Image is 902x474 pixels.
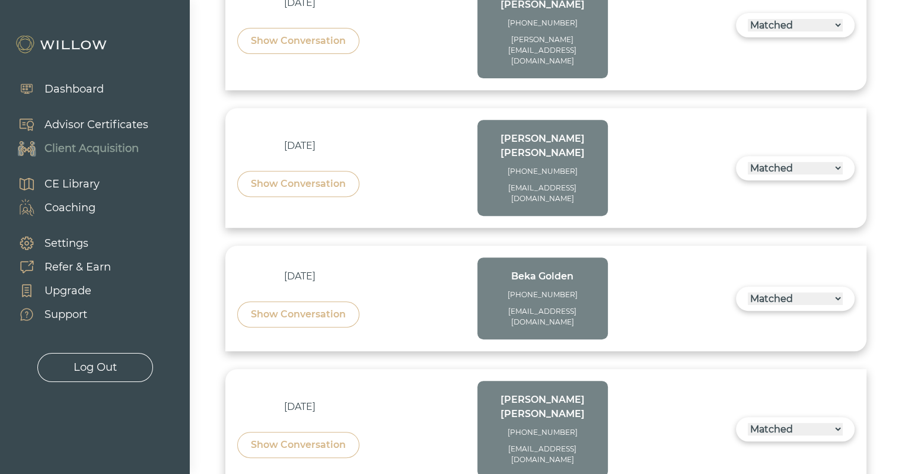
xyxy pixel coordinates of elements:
[237,269,362,284] div: [DATE]
[6,77,104,101] a: Dashboard
[489,444,596,465] div: [EMAIL_ADDRESS][DOMAIN_NAME]
[237,400,362,414] div: [DATE]
[489,132,596,160] div: [PERSON_NAME] [PERSON_NAME]
[74,360,117,376] div: Log Out
[44,307,87,323] div: Support
[44,283,91,299] div: Upgrade
[237,139,362,153] div: [DATE]
[489,183,596,204] div: [EMAIL_ADDRESS][DOMAIN_NAME]
[15,35,110,54] img: Willow
[44,117,148,133] div: Advisor Certificates
[251,438,346,452] div: Show Conversation
[489,427,596,438] div: [PHONE_NUMBER]
[6,172,100,196] a: CE Library
[44,81,104,97] div: Dashboard
[489,166,596,177] div: [PHONE_NUMBER]
[251,177,346,191] div: Show Conversation
[251,307,346,322] div: Show Conversation
[44,259,111,275] div: Refer & Earn
[6,279,111,303] a: Upgrade
[44,236,88,252] div: Settings
[6,231,111,255] a: Settings
[489,18,596,28] div: [PHONE_NUMBER]
[6,196,100,219] a: Coaching
[251,34,346,48] div: Show Conversation
[6,136,148,160] a: Client Acquisition
[489,34,596,66] div: [PERSON_NAME][EMAIL_ADDRESS][DOMAIN_NAME]
[6,255,111,279] a: Refer & Earn
[44,141,139,157] div: Client Acquisition
[44,176,100,192] div: CE Library
[489,269,596,284] div: Beka Golden
[6,113,148,136] a: Advisor Certificates
[489,306,596,327] div: [EMAIL_ADDRESS][DOMAIN_NAME]
[489,290,596,300] div: [PHONE_NUMBER]
[44,200,95,216] div: Coaching
[489,393,596,421] div: [PERSON_NAME] [PERSON_NAME]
